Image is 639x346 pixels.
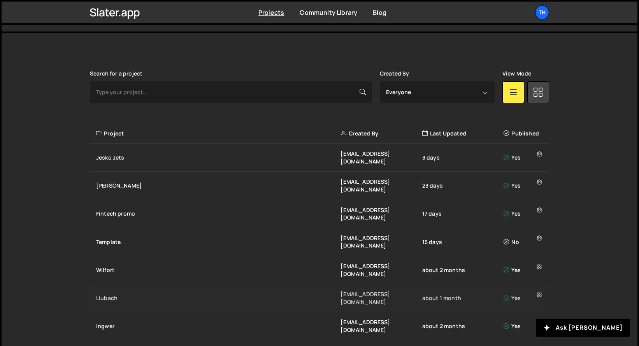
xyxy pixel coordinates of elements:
[341,150,422,165] div: [EMAIL_ADDRESS][DOMAIN_NAME]
[341,290,422,306] div: [EMAIL_ADDRESS][DOMAIN_NAME]
[341,234,422,249] div: [EMAIL_ADDRESS][DOMAIN_NAME]
[422,266,504,274] div: about 2 months
[96,266,341,274] div: Wilfort
[300,8,357,17] a: Community Library
[422,238,504,246] div: 15 days
[373,8,386,17] a: Blog
[96,294,341,302] div: Liubach
[504,154,544,162] div: Yes
[90,312,549,340] a: ingwer [EMAIL_ADDRESS][DOMAIN_NAME] about 2 months Yes
[422,294,504,302] div: about 1 month
[422,182,504,190] div: 23 days
[535,5,549,19] a: Th
[422,154,504,162] div: 3 days
[341,262,422,278] div: [EMAIL_ADDRESS][DOMAIN_NAME]
[90,284,549,312] a: Liubach [EMAIL_ADDRESS][DOMAIN_NAME] about 1 month Yes
[536,319,630,337] button: Ask [PERSON_NAME]
[504,182,544,190] div: Yes
[96,130,341,137] div: Project
[90,256,549,284] a: Wilfort [EMAIL_ADDRESS][DOMAIN_NAME] about 2 months Yes
[90,228,549,256] a: Template [EMAIL_ADDRESS][DOMAIN_NAME] 15 days No
[96,154,341,162] div: Jesko Jets
[96,238,341,246] div: Template
[504,294,544,302] div: Yes
[422,130,504,137] div: Last Updated
[90,70,142,77] label: Search for a project
[502,70,531,77] label: View Mode
[90,81,372,103] input: Type your project...
[504,322,544,330] div: Yes
[504,130,544,137] div: Published
[504,210,544,218] div: Yes
[90,200,549,228] a: Fintech promo [EMAIL_ADDRESS][DOMAIN_NAME] 17 days Yes
[422,210,504,218] div: 17 days
[96,322,341,330] div: ingwer
[380,70,409,77] label: Created By
[258,8,284,17] a: Projects
[90,144,549,172] a: Jesko Jets [EMAIL_ADDRESS][DOMAIN_NAME] 3 days Yes
[341,130,422,137] div: Created By
[341,206,422,221] div: [EMAIL_ADDRESS][DOMAIN_NAME]
[96,210,341,218] div: Fintech promo
[341,318,422,334] div: [EMAIL_ADDRESS][DOMAIN_NAME]
[422,322,504,330] div: about 2 months
[504,266,544,274] div: Yes
[341,178,422,193] div: [EMAIL_ADDRESS][DOMAIN_NAME]
[504,238,544,246] div: No
[96,182,341,190] div: [PERSON_NAME]
[90,172,549,200] a: [PERSON_NAME] [EMAIL_ADDRESS][DOMAIN_NAME] 23 days Yes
